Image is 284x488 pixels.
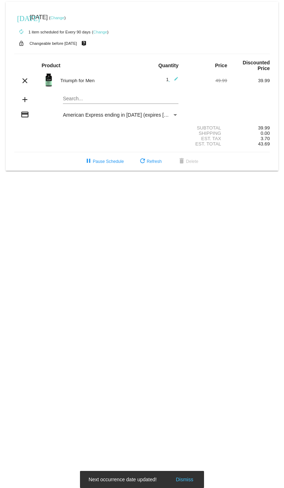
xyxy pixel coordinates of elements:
[63,112,178,118] mat-select: Payment Method
[89,476,195,483] simple-snack-bar: Next occurrence date updated!
[21,95,29,104] mat-icon: add
[14,30,91,34] small: 1 item scheduled for Every 90 days
[80,39,88,48] mat-icon: live_help
[258,141,270,147] span: 43.69
[93,30,107,34] a: Change
[261,131,270,136] span: 0.00
[177,157,186,166] mat-icon: delete
[30,41,77,46] small: Changeable before [DATE]
[57,78,142,83] div: Triumph for Men
[50,16,64,20] a: Change
[184,125,227,131] div: Subtotal
[42,63,60,68] strong: Product
[17,39,26,48] mat-icon: lock_open
[174,476,195,483] button: Dismiss
[243,60,270,71] strong: Discounted Price
[166,77,178,82] span: 1
[21,76,29,85] mat-icon: clear
[21,110,29,119] mat-icon: credit_card
[49,16,66,20] small: ( )
[63,112,218,118] span: American Express ending in [DATE] (expires [CREDIT_CARD_DATA])
[215,63,227,68] strong: Price
[138,159,162,164] span: Refresh
[92,30,109,34] small: ( )
[184,78,227,83] div: 49.99
[184,141,227,147] div: Est. Total
[227,78,270,83] div: 39.99
[177,159,198,164] span: Delete
[79,155,129,168] button: Pause Schedule
[84,157,93,166] mat-icon: pause
[184,136,227,141] div: Est. Tax
[84,159,124,164] span: Pause Schedule
[42,73,56,87] img: Image-1-Triumph_carousel-front-transp.png
[133,155,167,168] button: Refresh
[172,155,204,168] button: Delete
[158,63,178,68] strong: Quantity
[63,96,178,102] input: Search...
[227,125,270,131] div: 39.99
[184,131,227,136] div: Shipping
[261,136,270,141] span: 3.70
[17,28,26,36] mat-icon: autorenew
[170,76,178,85] mat-icon: edit
[17,14,26,22] mat-icon: [DATE]
[138,157,147,166] mat-icon: refresh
